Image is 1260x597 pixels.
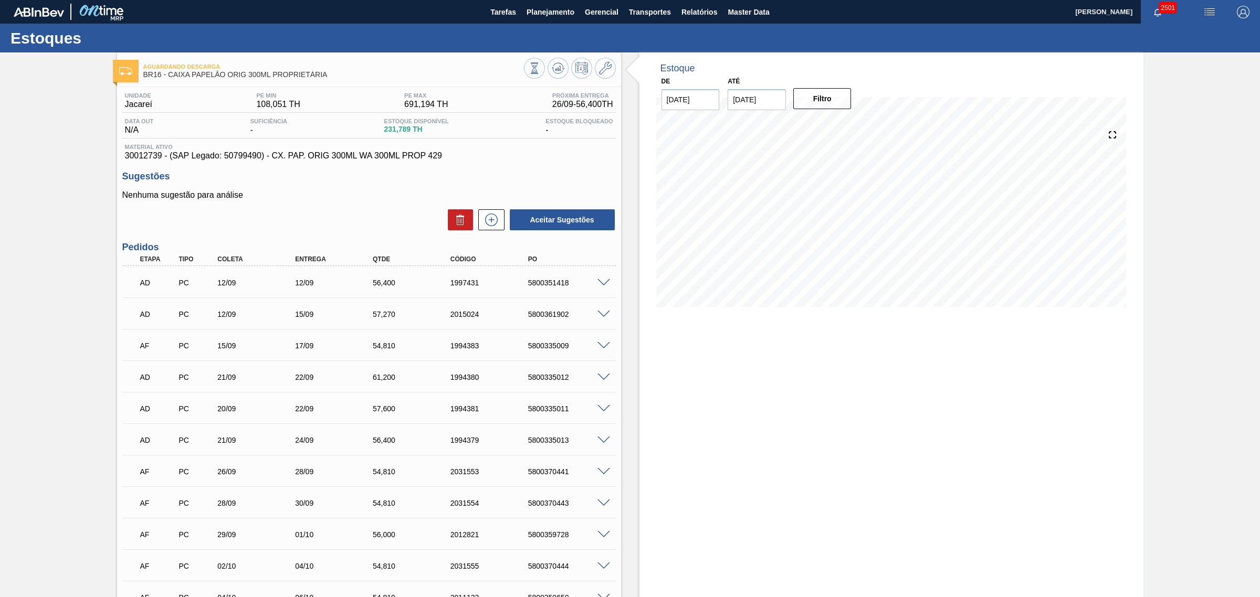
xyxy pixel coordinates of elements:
p: AD [140,373,176,381]
p: AD [140,310,176,318]
span: Unidade [125,92,152,99]
div: 12/09/2025 [215,279,303,287]
div: 2031554 [448,499,536,507]
h1: Estoques [10,32,197,44]
div: 56,400 [370,436,458,444]
input: dd/mm/yyyy [661,89,720,110]
span: Estoque Bloqueado [545,118,613,124]
div: 17/09/2025 [292,342,381,350]
div: 29/09/2025 [215,530,303,539]
div: Pedido de Compra [176,562,217,570]
span: PE MIN [256,92,300,99]
p: AF [140,342,176,350]
span: 30012739 - (SAP Legado: 50799490) - CX. PAP. ORIG 300ML WA 300ML PROP 429 [125,151,613,161]
span: Suficiência [250,118,287,124]
div: 2031553 [448,467,536,476]
div: Pedido de Compra [176,530,217,539]
p: AF [140,499,176,507]
div: 28/09/2025 [292,467,381,476]
span: Gerencial [585,6,618,18]
button: Visão Geral dos Estoques [524,58,545,79]
span: PE MAX [404,92,448,99]
div: Pedido de Compra [176,279,217,287]
div: 1997431 [448,279,536,287]
div: 30/09/2025 [292,499,381,507]
button: Notificações [1141,5,1174,19]
span: Aguardando Descarga [143,63,524,70]
div: Aguardando Faturamento [138,523,179,546]
div: Pedido de Compra [176,373,217,381]
div: - [543,118,615,135]
div: 5800335012 [526,373,614,381]
div: 20/09/2025 [215,404,303,413]
div: Pedido de Compra [176,499,217,507]
div: PO [526,255,614,263]
div: 54,810 [370,467,458,476]
div: 5800370441 [526,467,614,476]
div: 15/09/2025 [292,310,381,318]
div: 04/10/2025 [292,562,381,570]
div: Qtde [370,255,458,263]
span: Estoque Disponível [384,118,449,124]
div: Aguardando Faturamento [138,492,179,515]
span: Tarefas [490,6,516,18]
div: Aguardando Faturamento [138,334,179,357]
span: BR16 - CAIXA PAPELÃO ORIG 300ML PROPRIETÁRIA [143,71,524,79]
div: 15/09/2025 [215,342,303,350]
div: 01/10/2025 [292,530,381,539]
div: Pedido de Compra [176,310,217,318]
h3: Sugestões [122,171,616,182]
div: 54,810 [370,499,458,507]
button: Aceitar Sugestões [510,209,615,230]
div: Aguardando Faturamento [138,555,179,578]
img: userActions [1203,6,1216,18]
div: Aguardando Descarga [138,366,179,389]
div: 5800359728 [526,530,614,539]
div: 56,400 [370,279,458,287]
div: Aguardando Faturamento [138,460,179,483]
div: 5800351418 [526,279,614,287]
div: 2012821 [448,530,536,539]
span: 2501 [1159,2,1177,14]
div: 5800335013 [526,436,614,444]
div: 5800335009 [526,342,614,350]
button: Atualizar Gráfico [548,58,569,79]
span: Jacareí [125,100,152,109]
div: Nova sugestão [473,209,505,230]
div: Aguardando Descarga [138,429,179,452]
div: Entrega [292,255,381,263]
span: Próxima Entrega [552,92,613,99]
span: 231,789 TH [384,125,449,133]
div: 22/09/2025 [292,373,381,381]
div: Aguardando Descarga [138,271,179,294]
p: AF [140,530,176,539]
span: Master Data [728,6,769,18]
div: Tipo [176,255,217,263]
div: 1994379 [448,436,536,444]
img: Logout [1237,6,1249,18]
div: Excluir Sugestões [443,209,473,230]
div: Aguardando Descarga [138,303,179,326]
div: 5800370443 [526,499,614,507]
img: Ícone [119,67,132,75]
div: 02/10/2025 [215,562,303,570]
div: 57,600 [370,404,458,413]
div: 5800335011 [526,404,614,413]
div: Pedido de Compra [176,436,217,444]
div: 1994381 [448,404,536,413]
div: 26/09/2025 [215,467,303,476]
h3: Pedidos [122,242,616,253]
span: 108,051 TH [256,100,300,109]
div: 1994383 [448,342,536,350]
div: Código [448,255,536,263]
div: 21/09/2025 [215,436,303,444]
span: Data out [125,118,154,124]
div: 21/09/2025 [215,373,303,381]
div: 54,810 [370,342,458,350]
div: 24/09/2025 [292,436,381,444]
img: TNhmsLtSVTkK8tSr43FrP2fwEKptu5GPRR3wAAAABJRU5ErkJggg== [14,7,64,17]
button: Ir ao Master Data / Geral [595,58,616,79]
div: - [248,118,290,135]
div: Etapa [138,255,179,263]
div: 5800361902 [526,310,614,318]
